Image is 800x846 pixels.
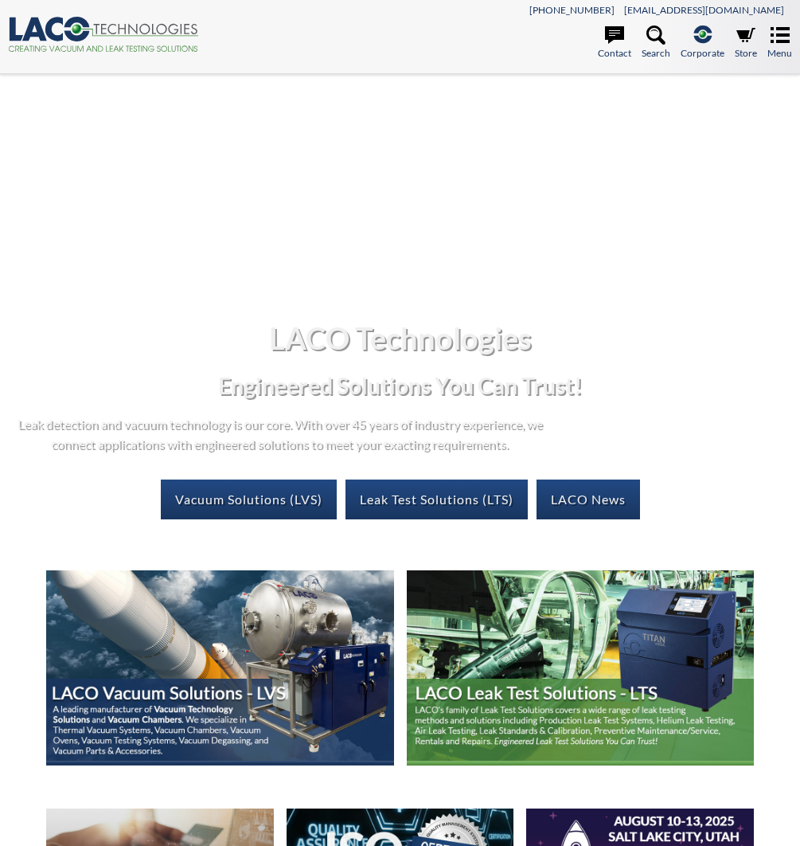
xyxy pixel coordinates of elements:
[46,570,393,766] img: LACO-Vacuum-Solutions-space2.jpg
[624,4,784,16] a: [EMAIL_ADDRESS][DOMAIN_NAME]
[529,4,615,16] a: [PHONE_NUMBER]
[642,25,670,61] a: Search
[537,480,640,519] a: LACO News
[13,371,787,401] h2: Engineered Solutions You Can Trust!
[13,413,546,454] p: Leak detection and vacuum technology is our core. With over 45 years of industry experience, we c...
[735,25,757,61] a: Store
[598,25,631,61] a: Contact
[767,25,792,61] a: Menu
[407,570,754,766] img: LACO-Leak-Test-Solutions_automotive.jpg
[161,480,337,519] a: Vacuum Solutions (LVS)
[345,480,528,519] a: Leak Test Solutions (LTS)
[681,45,724,61] span: Corporate
[13,319,787,358] h1: LACO Technologies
